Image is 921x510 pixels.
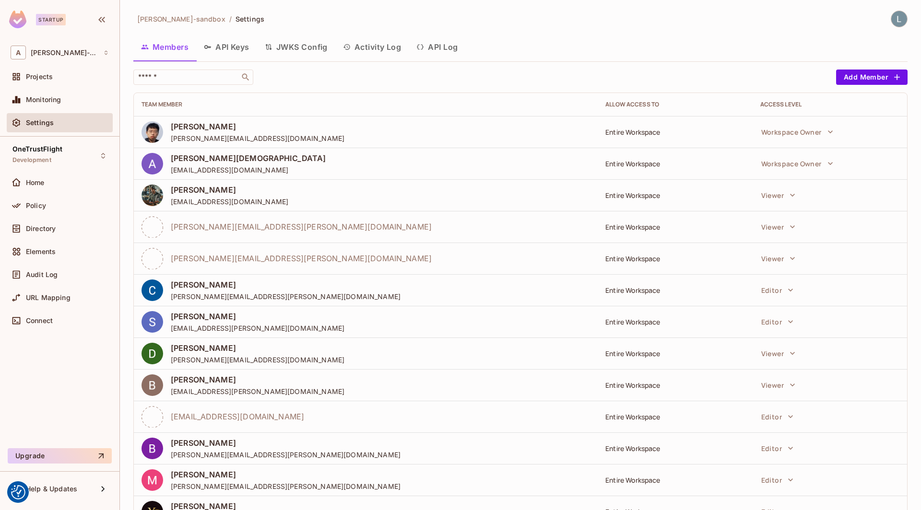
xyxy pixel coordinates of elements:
[142,311,163,333] img: ACg8ocKnW_d21XCEdNQNUbdJW-nbSTGU7o3ezzGJ0yTerscxPEIvYQ=s96-c
[26,225,56,232] span: Directory
[756,154,838,173] button: Workspace Owner
[229,14,232,23] li: /
[605,159,744,168] div: Entire Workspace
[891,11,907,27] img: Lewis Youl
[142,343,163,364] img: ACg8ocKdrxfb9q8YazN1JzWDE_L06C5FAcQfZMERcX20SgizXRlxvg=s96-c
[171,411,304,422] span: [EMAIL_ADDRESS][DOMAIN_NAME]
[9,11,26,28] img: SReyMgAAAABJRU5ErkJggg==
[142,469,163,491] img: ACg8ocISzQKYAxTYcppVrwxSP3iktADgWDrVKzKHTJCl785py80YWw=s96-c
[11,485,25,499] button: Consent Preferences
[11,485,25,499] img: Revisit consent button
[605,412,744,421] div: Entire Workspace
[26,119,54,127] span: Settings
[171,324,344,333] span: [EMAIL_ADDRESS][PERSON_NAME][DOMAIN_NAME]
[12,145,62,153] span: OneTrustFlight
[756,470,798,489] button: Editor
[26,179,45,186] span: Home
[171,387,344,396] span: [EMAIL_ADDRESS][PERSON_NAME][DOMAIN_NAME]
[171,185,288,195] span: [PERSON_NAME]
[171,374,344,385] span: [PERSON_NAME]
[142,153,163,174] img: ACg8ocLzFpVvL7QiUpK7X3FbqwJ7UDU61dPRRxTac9_BHiGBtZEQfw=s96-c
[756,217,800,236] button: Viewer
[171,153,326,163] span: [PERSON_NAME][DEMOGRAPHIC_DATA]
[171,253,432,264] span: [PERSON_NAME][EMAIL_ADDRESS][PERSON_NAME][DOMAIN_NAME]
[171,121,344,132] span: [PERSON_NAME]
[836,70,908,85] button: Add Member
[142,185,163,206] img: ACg8ocJO5HDho_NpayjGEnzPALF_ODepQ2g5nvX7ckP_RnUfoUP9VQY=s96-c
[756,312,798,331] button: Editor
[760,101,899,108] div: Access Level
[605,475,744,485] div: Entire Workspace
[605,254,744,263] div: Entire Workspace
[26,96,61,104] span: Monitoring
[756,122,838,141] button: Workspace Owner
[756,185,800,205] button: Viewer
[11,46,26,59] span: A
[605,191,744,200] div: Entire Workspace
[605,222,744,232] div: Entire Workspace
[26,485,77,493] span: Help & Updates
[142,121,163,143] img: ACg8ocJ5FGrv6fnxEszK7ezIzoQeX_w_LgzsZS1qagB_rutwSTIEdIY=s96-c
[142,279,163,301] img: ACg8ocJU_TxGGadWuac2Fvzz_Ng2LYLATUJNPemjNmK_jNsxXXzapQ=s96-c
[409,35,465,59] button: API Log
[605,286,744,295] div: Entire Workspace
[236,14,264,23] span: Settings
[171,292,401,301] span: [PERSON_NAME][EMAIL_ADDRESS][PERSON_NAME][DOMAIN_NAME]
[142,438,163,459] img: ACg8ocLKbm4Scw4IovuzT2UK8pVgoQHzdYLS2dPahvBlet6owsLS8g=s96-c
[171,438,401,448] span: [PERSON_NAME]
[171,450,401,459] span: [PERSON_NAME][EMAIL_ADDRESS][PERSON_NAME][DOMAIN_NAME]
[605,381,744,390] div: Entire Workspace
[26,202,46,209] span: Policy
[335,35,409,59] button: Activity Log
[605,101,744,108] div: Allow Access to
[36,14,66,25] div: Startup
[26,248,56,255] span: Elements
[8,448,112,464] button: Upgrade
[171,469,401,480] span: [PERSON_NAME]
[26,317,53,325] span: Connect
[756,280,798,300] button: Editor
[605,444,744,453] div: Entire Workspace
[26,294,71,301] span: URL Mapping
[31,49,98,57] span: Workspace: alex-trustflight-sandbox
[142,374,163,396] img: ACg8ocJv3mclSLKZ3iiVCEqiH-aoTUiGJIlMQjX4R9UmlYW5DBUGdg=s96-c
[171,355,344,364] span: [PERSON_NAME][EMAIL_ADDRESS][DOMAIN_NAME]
[171,311,344,322] span: [PERSON_NAME]
[756,439,798,458] button: Editor
[756,407,798,426] button: Editor
[133,35,196,59] button: Members
[171,343,344,353] span: [PERSON_NAME]
[756,344,800,363] button: Viewer
[137,14,225,23] span: [PERSON_NAME]-sandbox
[171,165,326,174] span: [EMAIL_ADDRESS][DOMAIN_NAME]
[12,156,51,164] span: Development
[26,271,58,278] span: Audit Log
[26,73,53,81] span: Projects
[171,221,432,232] span: [PERSON_NAME][EMAIL_ADDRESS][PERSON_NAME][DOMAIN_NAME]
[142,101,590,108] div: Team Member
[756,375,800,394] button: Viewer
[756,249,800,268] button: Viewer
[605,317,744,326] div: Entire Workspace
[196,35,257,59] button: API Keys
[171,197,288,206] span: [EMAIL_ADDRESS][DOMAIN_NAME]
[257,35,335,59] button: JWKS Config
[171,134,344,143] span: [PERSON_NAME][EMAIL_ADDRESS][DOMAIN_NAME]
[171,279,401,290] span: [PERSON_NAME]
[171,482,401,491] span: [PERSON_NAME][EMAIL_ADDRESS][PERSON_NAME][DOMAIN_NAME]
[605,349,744,358] div: Entire Workspace
[605,127,744,137] div: Entire Workspace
